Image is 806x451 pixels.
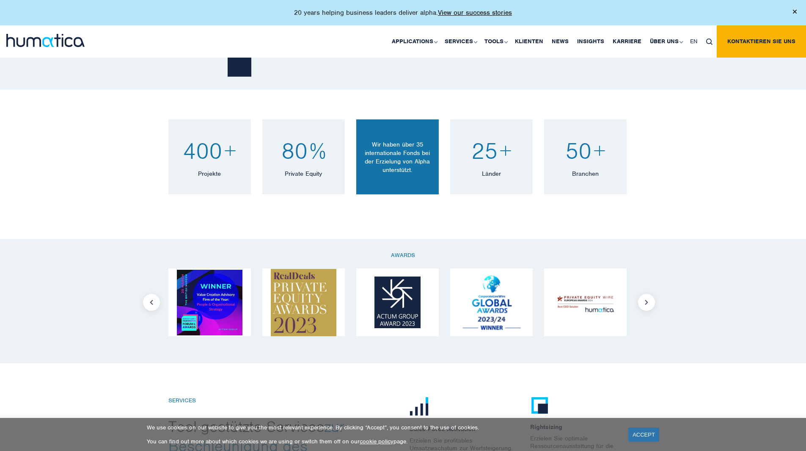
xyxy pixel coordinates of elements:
img: Logo [553,290,618,315]
a: cookie policy [360,438,393,445]
p: Länder [459,169,524,177]
p: AWARDS [168,252,638,259]
a: ACCEPT [628,428,659,442]
span: + [224,136,236,165]
p: Private Equity [271,169,336,177]
button: Next [638,294,655,311]
a: Karriere [608,25,646,58]
span: 50 [565,136,591,165]
span: 400 [183,136,222,165]
p: We use cookies on our website to give you the most relevant experience. By clicking “Accept”, you... [147,424,618,431]
span: % [310,136,326,165]
p: 20 years helping business leaders deliver alpha. [294,8,512,17]
a: Services [440,25,480,58]
img: Logo [459,270,524,335]
img: Logo [374,277,421,328]
img: Logo [177,270,242,335]
a: EN [686,25,702,58]
p: Projekte [177,169,242,177]
span: 80 [281,136,308,165]
p: Branchen [553,169,618,177]
img: search_icon [706,39,712,45]
span: EN [690,38,698,45]
a: View our success stories [438,8,512,17]
a: Applications [388,25,440,58]
span: + [500,136,512,165]
span: + [594,136,605,165]
a: Tools [480,25,511,58]
p: You can find out more about which cookies we are using or switch them off on our page. [147,438,618,445]
p: Wir haben über 35 internationale Fonds bei der Erzielung von Alpha unterstützt. [362,140,432,174]
span: Sales Force Activation [410,417,517,437]
img: Logo [271,269,336,336]
a: Kontaktieren Sie uns [717,25,806,58]
a: Insights [573,25,608,58]
a: News [547,25,573,58]
a: Klienten [511,25,547,58]
span: Rightsizing [530,415,638,434]
img: logo [6,34,85,47]
button: Previous [143,294,160,311]
h6: SERVICES [168,397,397,404]
a: Über uns [646,25,686,58]
span: 25 [471,136,498,165]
